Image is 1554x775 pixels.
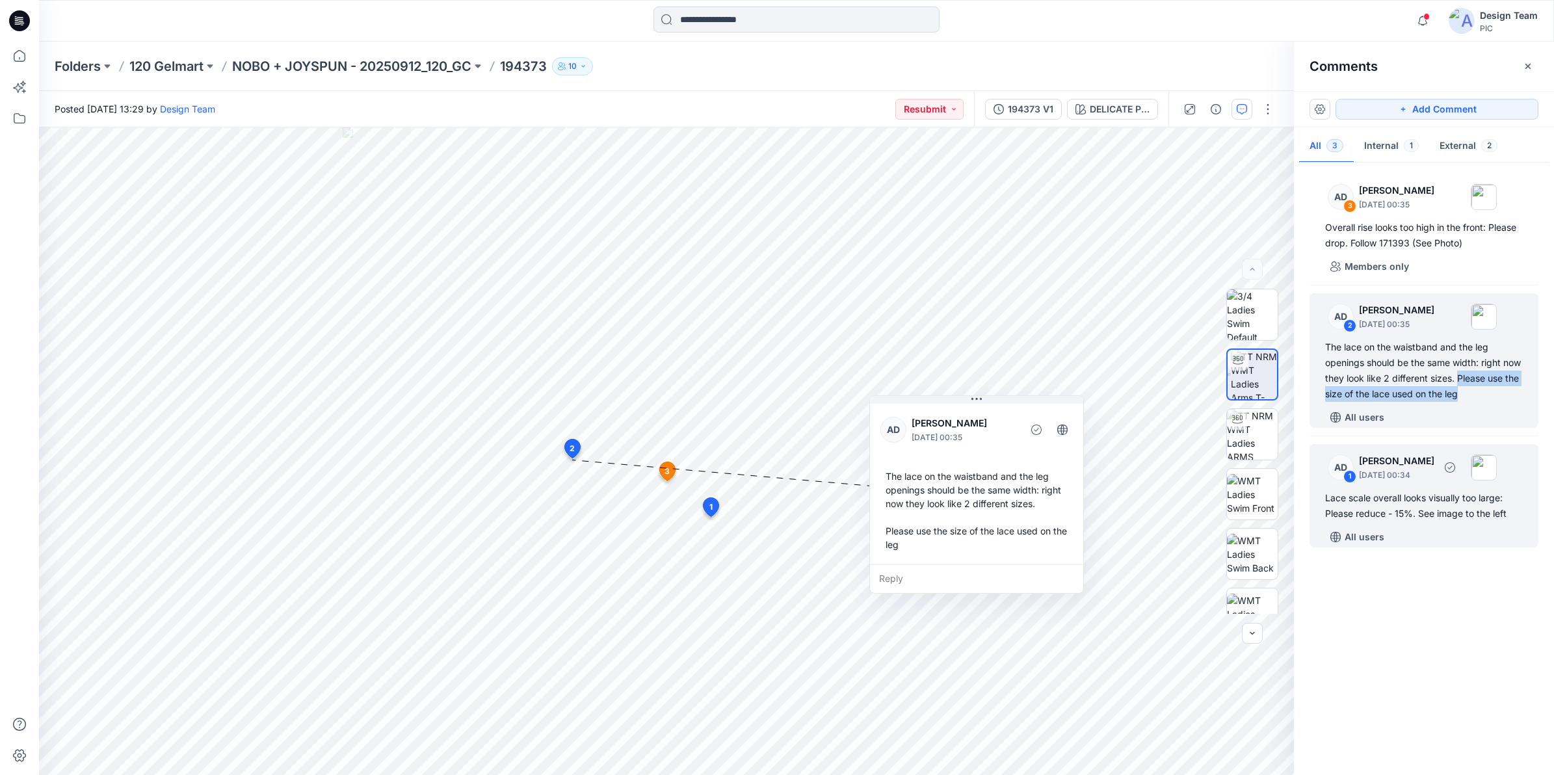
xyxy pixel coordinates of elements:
div: Reply [870,564,1083,593]
button: Members only [1325,256,1414,277]
div: 1 [1343,470,1356,483]
img: WMT Ladies Swim Left [1227,594,1278,635]
div: 3 [1343,200,1356,213]
div: Lace scale overall looks visually too large: Please reduce - 15%. See image to the left [1325,490,1523,521]
p: [PERSON_NAME] [1359,302,1434,318]
p: [DATE] 00:35 [1359,318,1434,331]
span: 1 [1404,139,1419,152]
p: [DATE] 00:34 [1359,469,1434,482]
p: [PERSON_NAME] [1359,453,1434,469]
a: Design Team [160,103,215,114]
div: AD [1328,304,1354,330]
p: 10 [568,59,577,73]
p: [DATE] 00:35 [1359,198,1434,211]
button: All users [1325,407,1389,428]
div: The lace on the waistband and the leg openings should be the same width: right now they look like... [1325,339,1523,402]
p: Members only [1345,259,1409,274]
p: [DATE] 00:35 [912,431,1018,444]
button: All [1299,130,1354,163]
span: 3 [1326,139,1343,152]
p: [PERSON_NAME] [912,415,1018,431]
span: 2 [570,443,575,454]
a: Folders [55,57,101,75]
div: 194373 V1 [1008,102,1053,116]
div: Design Team [1480,8,1538,23]
div: The lace on the waistband and the leg openings should be the same width: right now they look like... [880,464,1073,557]
a: NOBO + JOYSPUN - 20250912_120_GC [232,57,471,75]
img: TT NRM WMT Ladies Arms T-POSE [1231,350,1277,399]
div: 2 [1343,319,1356,332]
button: Details [1205,99,1226,120]
div: DELICATE PINK [1090,102,1150,116]
button: All users [1325,527,1389,547]
p: All users [1345,529,1384,545]
p: 194373 [500,57,547,75]
img: TT NRM WMT Ladies ARMS DOWN [1227,409,1278,460]
img: WMT Ladies Swim Back [1227,534,1278,575]
a: 120 Gelmart [129,57,204,75]
span: 2 [1481,139,1497,152]
button: Add Comment [1336,99,1538,120]
img: avatar [1449,8,1475,34]
img: 3/4 Ladies Swim Default [1227,289,1278,340]
button: 194373 V1 [985,99,1062,120]
button: Internal [1354,130,1429,163]
button: 10 [552,57,593,75]
span: Posted [DATE] 13:29 by [55,102,215,116]
button: DELICATE PINK [1067,99,1158,120]
p: [PERSON_NAME] [1359,183,1434,198]
p: All users [1345,410,1384,425]
span: 1 [709,501,713,513]
h2: Comments [1310,59,1378,74]
span: 3 [665,466,670,477]
img: WMT Ladies Swim Front [1227,474,1278,515]
button: External [1429,130,1508,163]
div: PIC [1480,23,1538,33]
div: AD [880,417,906,443]
div: AD [1328,184,1354,210]
div: AD [1328,454,1354,480]
div: Overall rise looks too high in the front: Please drop. Follow 171393 (See Photo) [1325,220,1523,251]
